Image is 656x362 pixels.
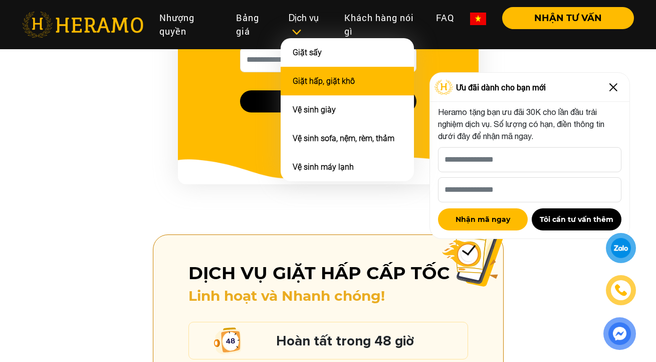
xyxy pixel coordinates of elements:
button: NHẬN MÃ NGAY [240,90,416,112]
h5: Hoàn tất trong 48 giờ [276,334,463,347]
p: Heramo tặng bạn ưu đãi 30K cho lần đầu trải nghiệm dịch vụ. Số lượng có hạn, điền thông tin dưới ... [438,106,621,142]
a: NHẬN TƯ VẤN [494,14,634,23]
img: heramo-logo.png [22,12,143,38]
a: Bảng giá [228,7,281,42]
a: Giặt hấp, giặt khô [293,76,355,86]
a: Khách hàng nói gì [336,7,428,42]
a: Vệ sinh giày [293,105,336,114]
a: Vệ sinh máy lạnh [293,162,354,172]
h3: Dịch vụ giặt hấp cấp tốc [188,263,468,284]
a: phone-icon [607,277,634,304]
img: Close [605,79,621,95]
img: subToggleIcon [291,27,302,37]
img: vn-flag.png [470,13,486,25]
button: Tôi cần tư vấn thêm [532,208,621,230]
a: FAQ [428,7,462,29]
img: phone-icon [615,285,627,296]
a: Vệ sinh sofa, nệm, rèm, thảm [293,134,394,143]
img: Logo [434,80,454,95]
h4: Linh hoạt và Nhanh chóng! [188,288,468,305]
a: Nhượng quyền [151,7,228,42]
div: Dịch vụ [289,11,329,38]
button: NHẬN TƯ VẤN [502,7,634,29]
button: Nhận mã ngay [438,208,528,230]
span: Ưu đãi dành cho bạn mới [456,81,546,93]
a: Giặt sấy [293,48,322,57]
